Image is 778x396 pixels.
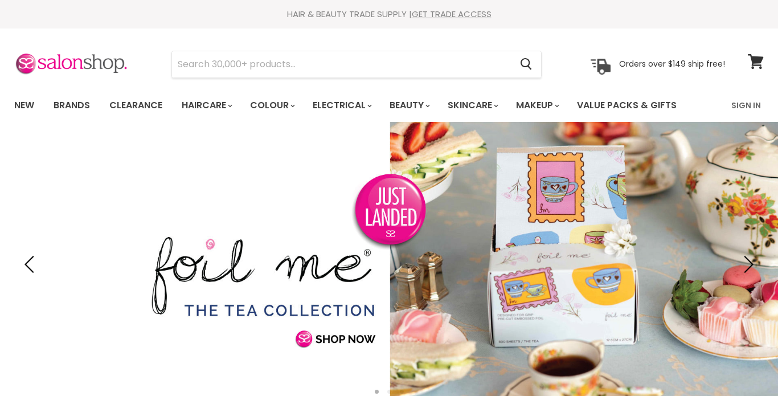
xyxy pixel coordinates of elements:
[171,51,542,78] form: Product
[304,93,379,117] a: Electrical
[101,93,171,117] a: Clearance
[568,93,685,117] a: Value Packs & Gifts
[619,59,725,69] p: Orders over $149 ship free!
[241,93,302,117] a: Colour
[381,93,437,117] a: Beauty
[507,93,566,117] a: Makeup
[6,89,705,122] ul: Main menu
[387,390,391,394] li: Page dot 2
[511,51,541,77] button: Search
[412,8,492,20] a: GET TRADE ACCESS
[400,390,404,394] li: Page dot 3
[724,93,768,117] a: Sign In
[20,253,43,276] button: Previous
[735,253,758,276] button: Next
[172,51,511,77] input: Search
[173,93,239,117] a: Haircare
[45,93,99,117] a: Brands
[439,93,505,117] a: Skincare
[375,390,379,394] li: Page dot 1
[6,93,43,117] a: New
